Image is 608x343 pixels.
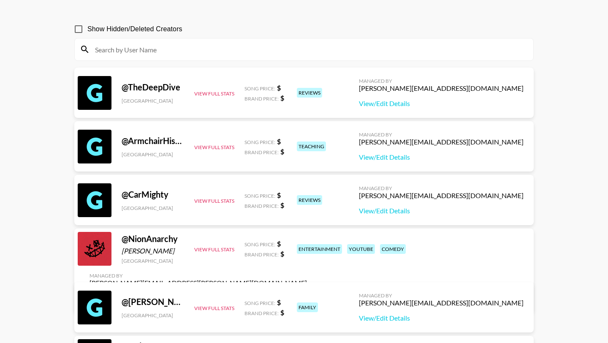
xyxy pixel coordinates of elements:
div: reviews [297,195,322,205]
strong: $ [280,308,284,316]
span: Song Price: [244,139,275,145]
button: View Full Stats [194,246,234,253]
div: reviews [297,88,322,98]
div: [PERSON_NAME][EMAIL_ADDRESS][PERSON_NAME][DOMAIN_NAME] [90,279,307,287]
div: Managed By [359,185,524,191]
strong: $ [280,201,284,209]
div: [PERSON_NAME][EMAIL_ADDRESS][DOMAIN_NAME] [359,191,524,200]
div: Managed By [359,78,524,84]
span: Song Price: [244,300,275,306]
strong: $ [280,94,284,102]
div: Managed By [90,272,307,279]
strong: $ [277,298,281,306]
strong: $ [277,137,281,145]
div: @ CarMighty [122,189,184,200]
strong: $ [277,84,281,92]
span: Brand Price: [244,251,279,258]
span: Song Price: [244,241,275,248]
span: Show Hidden/Deleted Creators [87,24,182,34]
span: Brand Price: [244,310,279,316]
div: [GEOGRAPHIC_DATA] [122,98,184,104]
div: teaching [297,142,326,151]
a: View/Edit Details [359,314,524,322]
div: [PERSON_NAME][EMAIL_ADDRESS][DOMAIN_NAME] [359,138,524,146]
div: youtube [347,244,375,254]
div: Managed By [359,131,524,138]
div: [GEOGRAPHIC_DATA] [122,312,184,318]
div: @ ArmchairHistorian [122,136,184,146]
div: family [297,302,318,312]
button: View Full Stats [194,198,234,204]
span: Brand Price: [244,149,279,155]
div: @ [PERSON_NAME] [122,297,184,307]
strong: $ [280,250,284,258]
div: [GEOGRAPHIC_DATA] [122,205,184,211]
button: View Full Stats [194,305,234,311]
div: @ TheDeepDive [122,82,184,93]
div: [GEOGRAPHIC_DATA] [122,151,184,158]
a: View/Edit Details [359,153,524,161]
strong: $ [277,240,281,248]
div: entertainment [297,244,342,254]
div: @ NionAnarchy [122,234,184,244]
a: View/Edit Details [359,207,524,215]
strong: $ [277,191,281,199]
div: comedy [380,244,406,254]
span: Brand Price: [244,95,279,102]
span: Song Price: [244,193,275,199]
div: [PERSON_NAME] [122,247,184,255]
div: Managed By [359,292,524,299]
span: Song Price: [244,85,275,92]
input: Search by User Name [90,43,528,56]
a: View/Edit Details [359,99,524,108]
button: View Full Stats [194,90,234,97]
span: Brand Price: [244,203,279,209]
div: [GEOGRAPHIC_DATA] [122,258,184,264]
strong: $ [280,147,284,155]
div: [PERSON_NAME][EMAIL_ADDRESS][DOMAIN_NAME] [359,299,524,307]
button: View Full Stats [194,144,234,150]
div: [PERSON_NAME][EMAIL_ADDRESS][DOMAIN_NAME] [359,84,524,93]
